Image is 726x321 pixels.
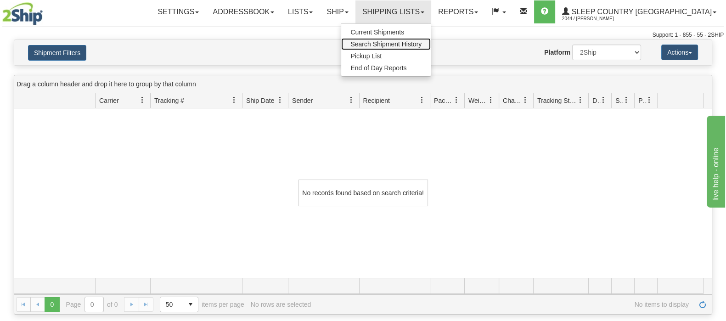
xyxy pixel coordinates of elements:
[2,31,724,39] div: Support: 1 - 855 - 55 - 2SHIP
[251,301,311,308] div: No rows are selected
[341,62,431,74] a: End of Day Reports
[66,297,118,312] span: Page of 0
[518,92,533,108] a: Charge filter column settings
[341,50,431,62] a: Pickup List
[317,301,689,308] span: No items to display
[619,92,634,108] a: Shipment Issues filter column settings
[569,8,712,16] span: Sleep Country [GEOGRAPHIC_DATA]
[431,0,485,23] a: Reports
[615,96,623,105] span: Shipment Issues
[573,92,588,108] a: Tracking Status filter column settings
[661,45,698,60] button: Actions
[642,92,657,108] a: Pickup Status filter column settings
[434,96,453,105] span: Packages
[298,180,428,206] div: No records found based on search criteria!
[292,96,313,105] span: Sender
[341,26,431,38] a: Current Shipments
[320,0,355,23] a: Ship
[537,96,577,105] span: Tracking Status
[166,300,178,309] span: 50
[705,113,725,207] iframe: chat widget
[544,48,570,57] label: Platform
[7,6,85,17] div: live help - online
[596,92,611,108] a: Delivery Status filter column settings
[350,28,404,36] span: Current Shipments
[592,96,600,105] span: Delivery Status
[45,297,59,312] span: Page 0
[14,75,712,93] div: grid grouping header
[555,0,723,23] a: Sleep Country [GEOGRAPHIC_DATA] 2044 / [PERSON_NAME]
[206,0,281,23] a: Addressbook
[226,92,242,108] a: Tracking # filter column settings
[154,96,184,105] span: Tracking #
[468,96,488,105] span: Weight
[695,297,710,312] a: Refresh
[160,297,244,312] span: items per page
[350,52,382,60] span: Pickup List
[414,92,430,108] a: Recipient filter column settings
[350,64,406,72] span: End of Day Reports
[363,96,390,105] span: Recipient
[2,2,43,25] img: logo2044.jpg
[355,0,431,23] a: Shipping lists
[246,96,274,105] span: Ship Date
[160,297,198,312] span: Page sizes drop down
[99,96,119,105] span: Carrier
[183,297,198,312] span: select
[562,14,631,23] span: 2044 / [PERSON_NAME]
[135,92,150,108] a: Carrier filter column settings
[503,96,522,105] span: Charge
[449,92,464,108] a: Packages filter column settings
[151,0,206,23] a: Settings
[638,96,646,105] span: Pickup Status
[341,38,431,50] a: Search Shipment History
[281,0,320,23] a: Lists
[350,40,422,48] span: Search Shipment History
[343,92,359,108] a: Sender filter column settings
[28,45,86,61] button: Shipment Filters
[483,92,499,108] a: Weight filter column settings
[272,92,288,108] a: Ship Date filter column settings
